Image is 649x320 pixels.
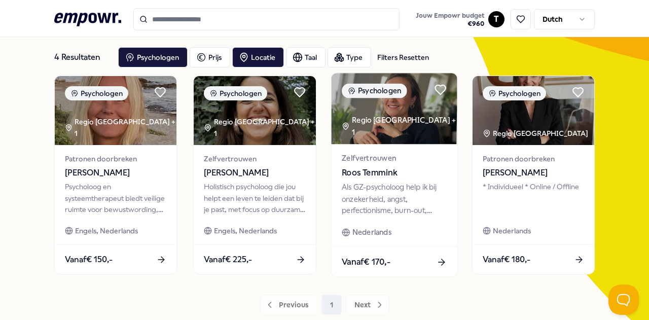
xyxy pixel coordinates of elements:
a: package imagePsychologenRegio [GEOGRAPHIC_DATA] + 1Patronen doorbreken[PERSON_NAME]Psycholoog en ... [54,76,177,274]
div: Regio [GEOGRAPHIC_DATA] + 1 [342,115,457,138]
input: Search for products, categories or subcategories [133,8,400,30]
div: Holistisch psycholoog die jou helpt een leven te leiden dat bij je past, met focus op duurzame ve... [204,181,306,215]
span: Vanaf € 150,- [65,253,113,266]
div: Psychologen [483,86,546,100]
div: Psychologen [342,84,407,98]
span: Patronen doorbreken [65,153,167,164]
iframe: Help Scout Beacon - Open [608,285,639,315]
button: Prijs [190,47,230,67]
button: Locatie [232,47,284,67]
button: Taal [286,47,326,67]
button: Psychologen [118,47,188,67]
button: T [488,11,504,27]
button: Jouw Empowr budget€960 [414,10,486,30]
span: Vanaf € 225,- [204,253,252,266]
a: package imagePsychologenRegio [GEOGRAPHIC_DATA] + 1ZelfvertrouwenRoos TemminkAls GZ-psycholoog he... [331,73,457,277]
span: [PERSON_NAME] [204,166,306,180]
div: Regio [GEOGRAPHIC_DATA] + 1 [204,116,316,139]
span: Patronen doorbreken [483,153,585,164]
div: Psychologen [65,86,128,100]
div: Psychologen [204,86,267,100]
div: Regio [GEOGRAPHIC_DATA] + 1 [65,116,177,139]
div: Regio [GEOGRAPHIC_DATA] [483,128,590,139]
button: Type [328,47,371,67]
span: € 960 [416,20,484,28]
img: package image [331,73,457,144]
span: Vanaf € 170,- [342,255,390,268]
span: [PERSON_NAME] [65,166,167,180]
div: * Individueel * Online / Offline [483,181,585,215]
a: package imagePsychologenRegio [GEOGRAPHIC_DATA] + 1Zelfvertrouwen[PERSON_NAME]Holistisch psycholo... [193,76,316,274]
span: Engels, Nederlands [214,225,277,236]
img: package image [55,76,177,145]
span: Roos Temmink [342,166,447,180]
div: Psycholoog en systeemtherapeut biedt veilige ruimte voor bewustwording, persoonlijke groei en men... [65,181,167,215]
div: Als GZ-psycholoog help ik bij onzekerheid, angst, perfectionisme, burn-out, werkstress en onverwe... [342,182,447,217]
img: package image [194,76,316,145]
span: [PERSON_NAME] [483,166,585,180]
span: Nederlands [493,225,531,236]
span: Jouw Empowr budget [416,12,484,20]
span: Vanaf € 180,- [483,253,530,266]
span: Zelfvertrouwen [204,153,306,164]
span: Zelfvertrouwen [342,153,447,164]
img: package image [473,76,595,145]
span: Nederlands [352,227,391,238]
a: Jouw Empowr budget€960 [412,9,488,30]
div: Filters Resetten [377,52,429,63]
div: 4 Resultaten [54,47,110,67]
a: package imagePsychologenRegio [GEOGRAPHIC_DATA] Patronen doorbreken[PERSON_NAME]* Individueel * O... [472,76,595,274]
span: Engels, Nederlands [75,225,138,236]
